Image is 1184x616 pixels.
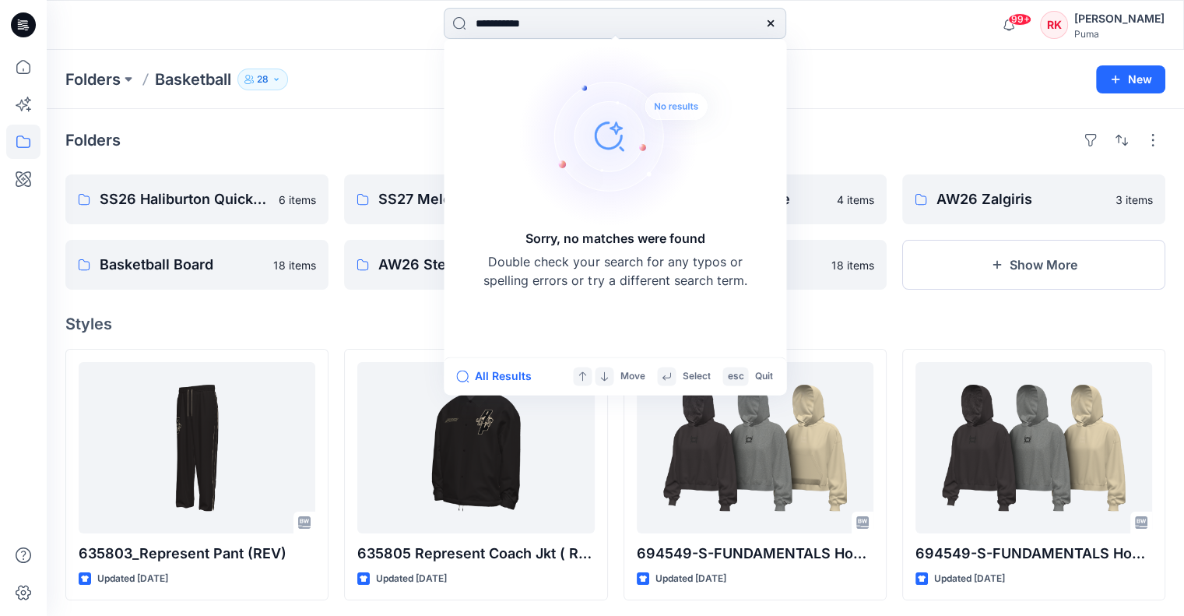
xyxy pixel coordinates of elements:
[100,188,269,210] p: SS26 Haliburton Quick Turn
[655,571,726,587] p: Updated [DATE]
[155,69,231,90] p: Basketball
[344,174,607,224] a: SS27 Melo & [PERSON_NAME]4 items
[357,362,594,533] a: 635805 Represent Coach Jkt ( Rev)
[483,252,747,290] p: Double check your search for any typos or spelling errors or try a different search term.
[682,368,710,385] p: Select
[376,571,447,587] p: Updated [DATE]
[237,69,288,90] button: 28
[837,192,874,208] p: 4 items
[902,174,1165,224] a: AW26 Zalgiris3 items
[79,543,315,565] p: 635803_Represent Pant (REV)
[525,229,704,248] h5: Sorry, no matches were found
[936,188,1106,210] p: AW26 Zalgiris
[357,543,594,565] p: 635805 Represent Coach Jkt ( Rev)
[257,71,269,88] p: 28
[273,257,316,273] p: 18 items
[1096,65,1165,93] button: New
[79,362,315,533] a: 635803_Represent Pant (REV)
[620,368,645,385] p: Move
[456,367,542,385] button: All Results
[100,254,264,276] p: Basketball Board
[378,254,549,276] p: AW26 Stewie Retro
[518,42,736,229] img: Sorry, no matches were found
[344,240,607,290] a: AW26 Stewie Retro2 items
[915,543,1152,565] p: 694549-S-FUNDAMENTALS Hoodie FL W without pocket
[1115,192,1153,208] p: 3 items
[279,192,316,208] p: 6 items
[65,315,1165,333] h4: Styles
[637,543,873,565] p: 694549-S-FUNDAMENTALS Hoodie FL W with pocket
[1074,9,1165,28] div: [PERSON_NAME]
[65,174,328,224] a: SS26 Haliburton Quick Turn6 items
[65,240,328,290] a: Basketball Board18 items
[915,362,1152,533] a: 694549-S-FUNDAMENTALS Hoodie FL W without pocket
[831,257,874,273] p: 18 items
[65,69,121,90] a: Folders
[65,131,121,150] h4: Folders
[1008,13,1031,26] span: 99+
[727,368,743,385] p: esc
[637,362,873,533] a: 694549-S-FUNDAMENTALS Hoodie FL W with pocket
[378,188,548,210] p: SS27 Melo & [PERSON_NAME]
[902,240,1165,290] button: Show More
[934,571,1005,587] p: Updated [DATE]
[97,571,168,587] p: Updated [DATE]
[1074,28,1165,40] div: Puma
[1040,11,1068,39] div: RK
[754,368,772,385] p: Quit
